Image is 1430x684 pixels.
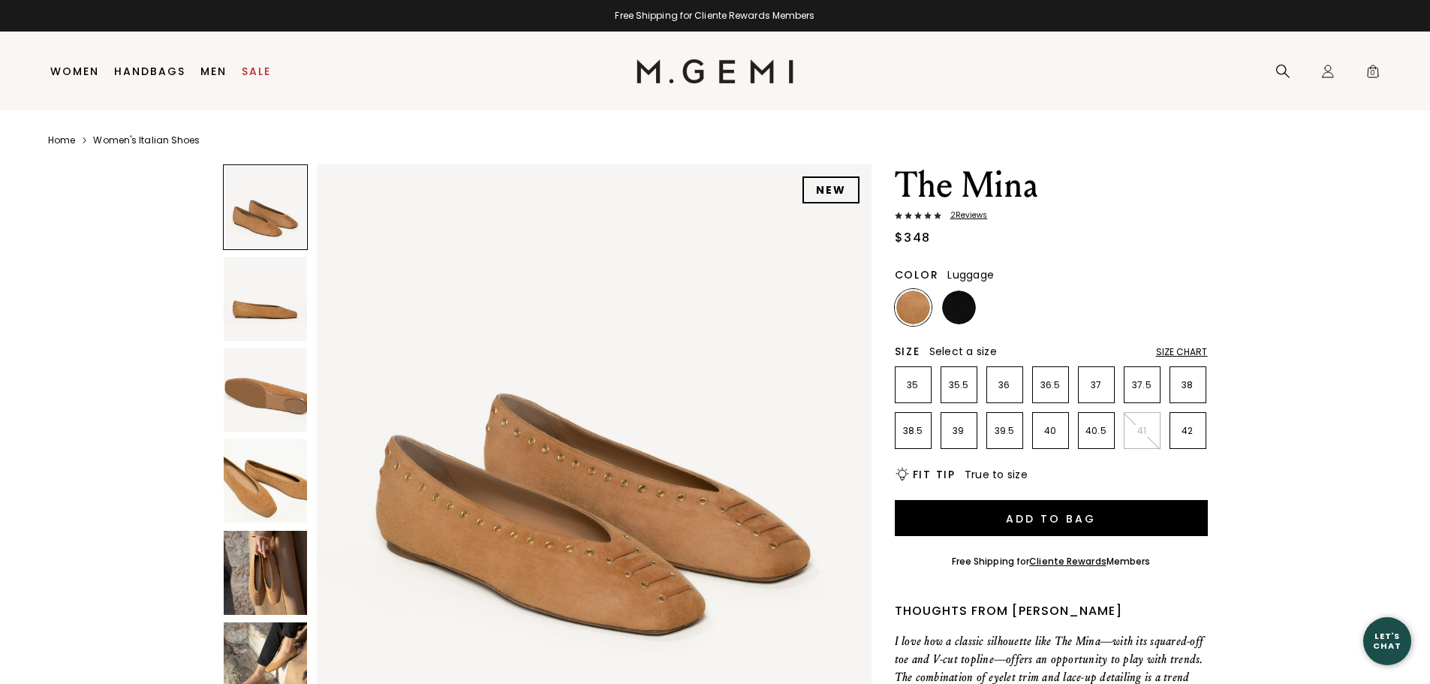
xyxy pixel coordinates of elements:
p: 42 [1170,425,1206,437]
p: 38.5 [896,425,931,437]
div: Let's Chat [1363,631,1411,650]
a: 2Reviews [895,211,1208,223]
button: Add to Bag [895,500,1208,536]
span: Select a size [929,344,997,359]
span: 0 [1365,67,1380,82]
span: True to size [965,467,1028,482]
h1: The Mina [895,164,1208,206]
div: NEW [802,176,860,203]
img: The Mina [224,348,308,432]
p: 37.5 [1124,379,1160,391]
p: 35 [896,379,931,391]
a: Men [200,65,227,77]
img: M.Gemi [637,59,793,83]
p: 41 [1124,425,1160,437]
p: 36 [987,379,1022,391]
img: The Mina [224,531,308,615]
div: Size Chart [1156,346,1208,358]
a: Women [50,65,99,77]
p: 37 [1079,379,1114,391]
a: Cliente Rewards [1029,555,1106,568]
p: 38 [1170,379,1206,391]
p: 39.5 [987,425,1022,437]
div: $348 [895,229,931,247]
span: 2 Review s [941,211,988,220]
p: 36.5 [1033,379,1068,391]
div: Thoughts from [PERSON_NAME] [895,602,1208,620]
img: Luggage [896,291,930,324]
a: Handbags [114,65,185,77]
h2: Fit Tip [913,469,956,481]
img: The Mina [224,439,308,523]
div: Free Shipping for Members [952,556,1151,568]
a: Sale [242,65,271,77]
h2: Size [895,345,920,357]
span: Luggage [947,267,994,282]
img: The Mina [224,257,308,341]
p: 40.5 [1079,425,1114,437]
p: 35.5 [941,379,977,391]
a: Home [48,134,75,146]
p: 40 [1033,425,1068,437]
a: Women's Italian Shoes [93,134,200,146]
img: Black [942,291,976,324]
h2: Color [895,269,939,281]
p: 39 [941,425,977,437]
